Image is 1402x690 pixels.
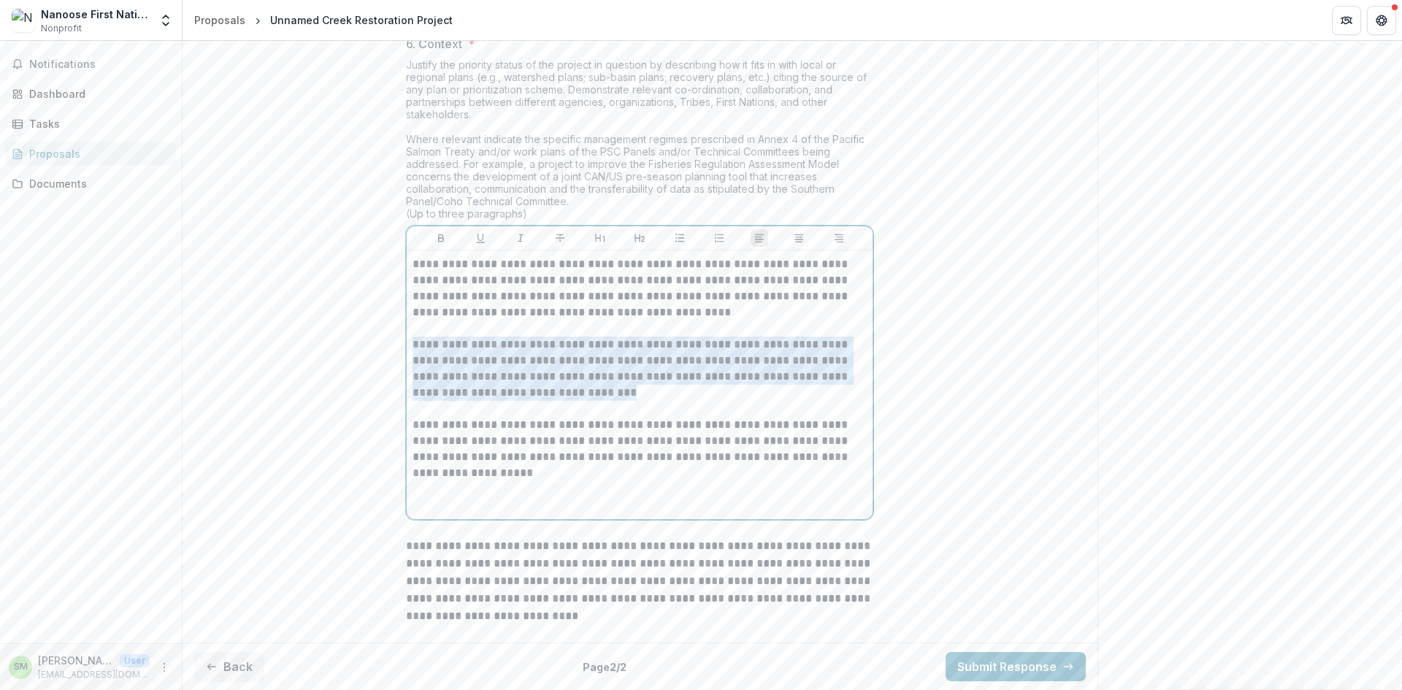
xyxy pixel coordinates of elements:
div: Dashboard [29,86,164,101]
button: Partners [1332,6,1361,35]
button: More [156,659,173,676]
button: Strike [551,229,569,247]
div: Steven Moore [14,662,28,672]
a: Proposals [6,142,176,166]
button: Notifications [6,53,176,76]
img: Nanoose First Nation [12,9,35,32]
nav: breadcrumb [188,9,459,31]
button: Back [194,652,264,681]
span: Nonprofit [41,22,82,35]
div: Documents [29,176,164,191]
button: Open entity switcher [156,6,176,35]
a: Documents [6,172,176,196]
button: Align Left [751,229,768,247]
div: Nanoose First Nation [41,7,150,22]
a: Tasks [6,112,176,136]
button: Underline [472,229,489,247]
button: Ordered List [710,229,728,247]
button: Bold [432,229,450,247]
button: Bullet List [671,229,689,247]
a: Proposals [188,9,251,31]
button: Align Right [830,229,848,247]
div: Proposals [194,12,245,28]
p: Page 2 / 2 [583,659,627,675]
div: Unnamed Creek Restoration Project [270,12,453,28]
button: Heading 2 [631,229,648,247]
p: User [120,654,150,667]
button: Heading 1 [591,229,609,247]
button: Get Help [1367,6,1396,35]
span: Notifications [29,58,170,71]
div: Tasks [29,116,164,131]
div: Justify the priority status of the project in question by describing how it fits in with local or... [406,58,873,226]
a: Dashboard [6,82,176,106]
p: [EMAIL_ADDRESS][DOMAIN_NAME] [38,668,150,681]
button: Italicize [512,229,529,247]
div: Proposals [29,146,164,161]
p: [PERSON_NAME] [38,653,114,668]
p: 6. Context [406,35,462,53]
button: Submit Response [946,652,1086,681]
button: Align Center [790,229,808,247]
